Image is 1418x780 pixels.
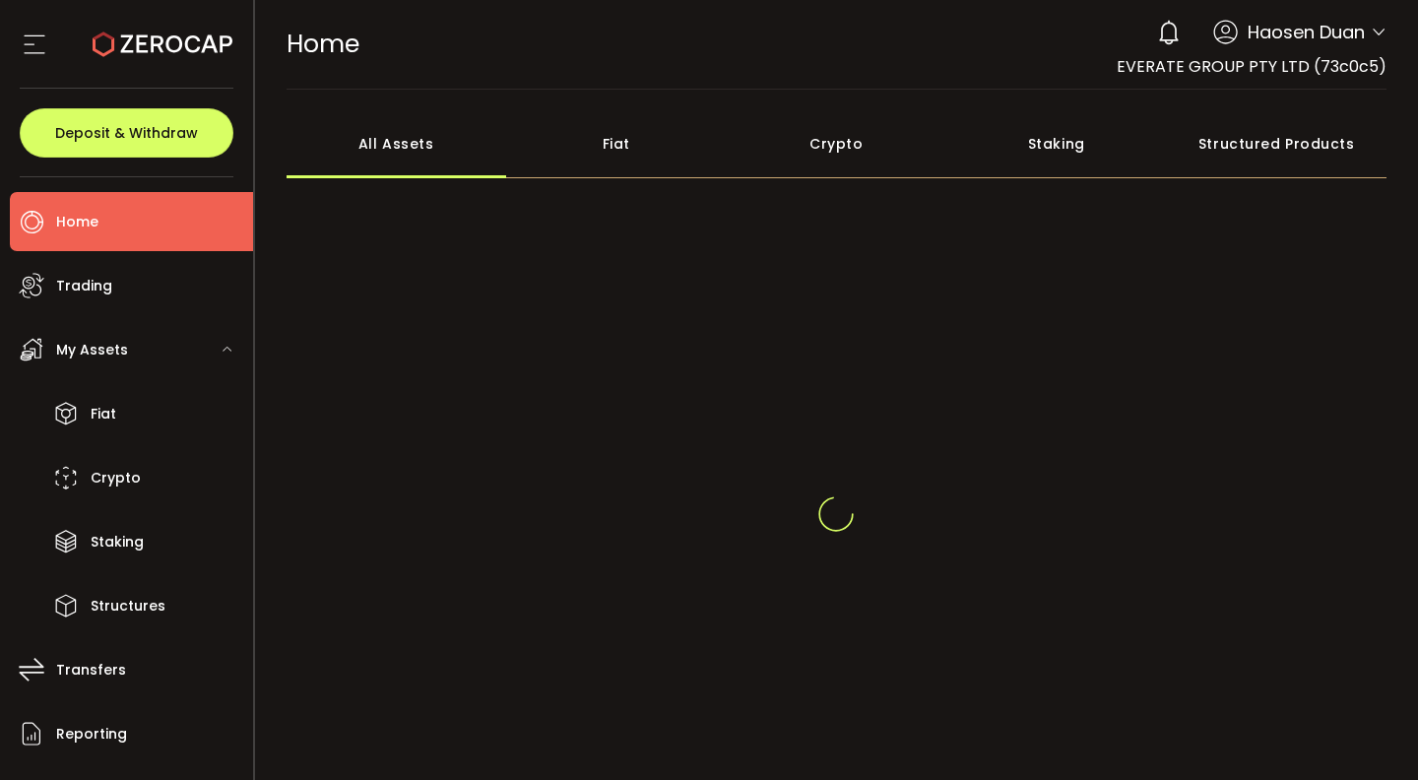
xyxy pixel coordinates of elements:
span: EVERATE GROUP PTY LTD (73c0c5) [1117,55,1386,78]
span: Transfers [56,656,126,684]
span: Staking [91,528,144,556]
span: Haosen Duan [1248,19,1365,45]
div: Structured Products [1167,109,1387,178]
div: Staking [946,109,1167,178]
button: Deposit & Withdraw [20,108,233,158]
span: Structures [91,592,165,620]
div: Crypto [727,109,947,178]
span: My Assets [56,336,128,364]
div: Fiat [506,109,727,178]
span: Fiat [91,400,116,428]
span: Home [287,27,359,61]
div: All Assets [287,109,507,178]
span: Trading [56,272,112,300]
span: Deposit & Withdraw [55,126,198,140]
span: Reporting [56,720,127,748]
span: Crypto [91,464,141,492]
span: Home [56,208,98,236]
